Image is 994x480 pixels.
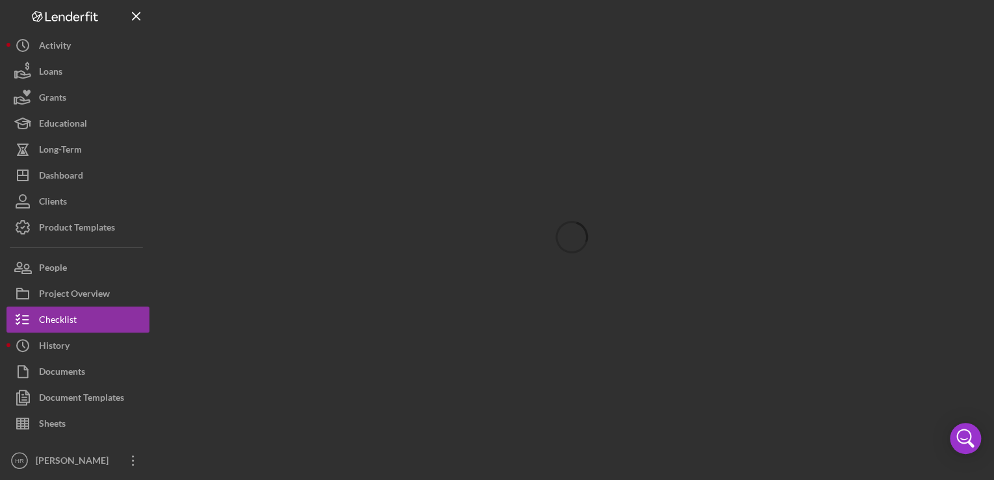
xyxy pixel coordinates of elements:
[39,58,62,88] div: Loans
[6,448,149,474] button: HR[PERSON_NAME]
[39,188,67,218] div: Clients
[39,385,124,414] div: Document Templates
[6,281,149,307] button: Project Overview
[39,162,83,192] div: Dashboard
[950,423,981,454] div: Open Intercom Messenger
[39,411,66,440] div: Sheets
[6,188,149,214] button: Clients
[39,136,82,166] div: Long-Term
[6,84,149,110] button: Grants
[39,333,70,362] div: History
[6,333,149,359] button: History
[6,136,149,162] button: Long-Term
[6,214,149,240] button: Product Templates
[39,281,110,310] div: Project Overview
[39,110,87,140] div: Educational
[39,359,85,388] div: Documents
[39,255,67,284] div: People
[39,32,71,62] div: Activity
[39,214,115,244] div: Product Templates
[39,84,66,114] div: Grants
[39,307,77,336] div: Checklist
[6,32,149,58] button: Activity
[6,255,149,281] button: People
[6,58,149,84] button: Loans
[6,385,149,411] button: Document Templates
[6,411,149,436] button: Sheets
[6,110,149,136] button: Educational
[6,359,149,385] button: Documents
[15,457,24,464] text: HR
[6,162,149,188] button: Dashboard
[32,448,117,477] div: [PERSON_NAME]
[6,307,149,333] button: Checklist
